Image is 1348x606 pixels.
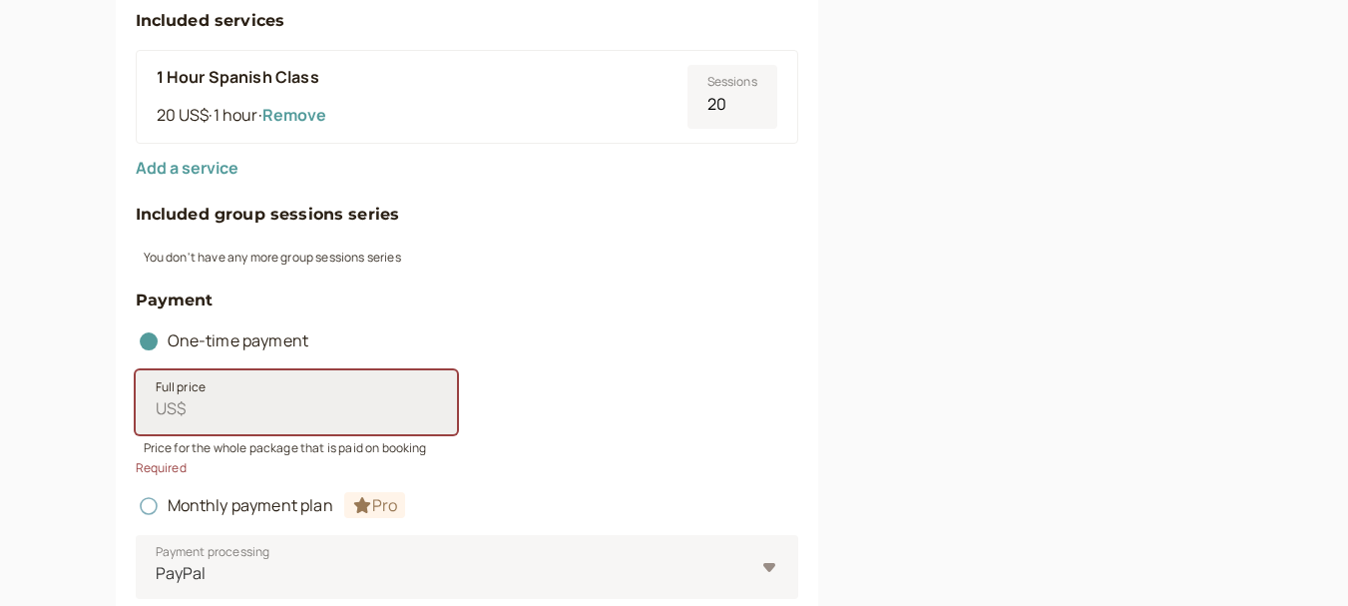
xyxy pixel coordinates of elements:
[344,492,405,518] span: Pro
[262,106,326,124] button: Remove
[156,377,207,397] span: Full price
[154,562,157,585] input: Payment processingPayPal
[707,72,757,92] span: Sessions
[157,103,668,129] div: 20 US$ 1 hour
[136,244,798,267] div: You don't have any more group sessions series
[136,494,406,516] span: Monthly payment plan
[136,329,309,351] span: One-time payment
[156,396,186,422] span: US$
[344,494,405,516] a: Pro
[136,288,798,313] h4: Payment
[1248,510,1348,606] iframe: Chat Widget
[258,104,262,126] span: ·
[1248,510,1348,606] div: Widget de chat
[157,66,319,88] b: 1 Hour Spanish Class
[136,458,798,477] div: Required
[209,104,213,126] span: ·
[136,8,798,34] h4: Included services
[136,159,238,177] button: Add a service
[687,65,777,129] input: Sessions
[136,202,798,228] h4: Included group sessions series
[156,542,270,562] span: Payment processing
[136,370,457,434] input: Full priceUS$
[136,434,798,457] div: Price for the whole package that is paid on booking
